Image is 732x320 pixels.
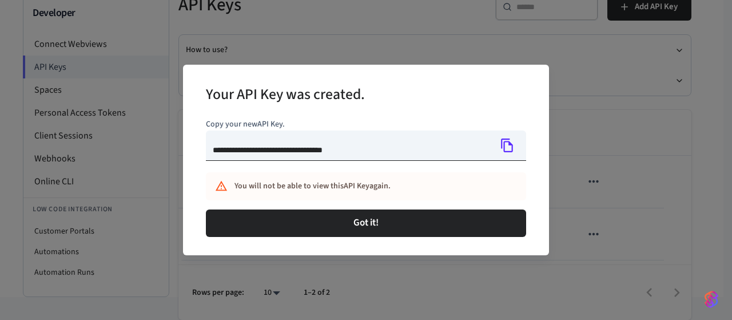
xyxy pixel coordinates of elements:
button: Got it! [206,210,526,237]
h2: Your API Key was created. [206,78,365,113]
button: Copy [495,133,519,157]
p: Copy your new API Key . [206,118,526,131]
img: SeamLogoGradient.69752ec5.svg [705,290,718,309]
div: You will not be able to view this API Key again. [234,176,476,197]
